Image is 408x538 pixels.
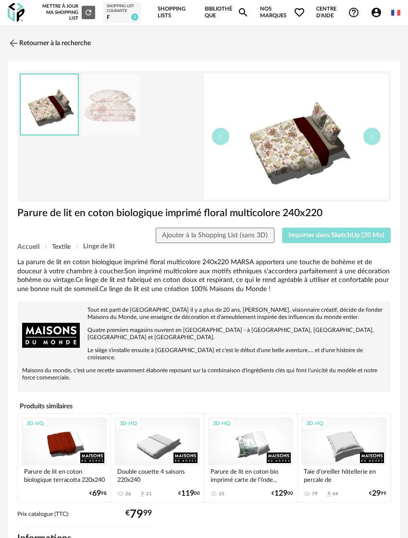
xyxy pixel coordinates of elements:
[22,465,107,485] div: Parure de lit en coton biologique terracotta 220x240
[131,13,138,21] span: 2
[8,33,91,54] a: Retourner à la recherche
[84,10,93,15] span: Refresh icon
[115,465,200,485] div: Double couette 4 saisons 220x240
[17,243,391,250] div: Breadcrumb
[178,490,200,497] div: € 00
[115,418,141,430] div: 3D HQ
[274,490,287,497] span: 129
[237,7,249,18] span: Magnify icon
[312,491,318,497] div: 79
[316,6,359,20] span: Centre d'aideHelp Circle Outline icon
[22,306,80,364] img: brand logo
[181,490,194,497] span: 119
[372,490,381,497] span: 29
[204,73,389,199] img: thumbnail.png
[146,491,152,497] div: 21
[22,347,386,361] p: Le siège s'installe ensuite à [GEOGRAPHIC_DATA] et c'est le début d'une belle aventure.... et d'u...
[297,414,390,502] a: 3D HQ Taie d'oreiller hôtellerie en percale de [GEOGRAPHIC_DATA]... 79 Download icon 64 €2999
[209,418,235,430] div: 3D HQ
[22,327,386,341] p: Quatre premiers magasins ouvrent en [GEOGRAPHIC_DATA] - à [GEOGRAPHIC_DATA], [GEOGRAPHIC_DATA], [...
[8,3,25,23] img: OXP
[22,418,48,430] div: 3D HQ
[83,243,115,250] span: Linge de lit
[52,244,71,250] span: Textile
[156,228,274,243] button: Ajouter à la Shopping List (sans 3D)
[288,232,384,239] span: Importer dans SketchUp (20 Mo)
[17,244,39,250] span: Accueil
[204,414,297,502] a: 3D HQ Parure de lit en coton bio imprimé carte de l'Inde... 25 €12900
[302,418,328,430] div: 3D HQ
[89,490,107,497] div: € 98
[369,490,386,497] div: € 99
[272,490,293,497] div: € 00
[17,400,391,413] h4: Produits similaires
[107,4,137,14] div: Shopping List courante
[92,490,101,497] span: 69
[208,465,293,485] div: Parure de lit en coton bio imprimé carte de l'Inde...
[17,258,391,294] div: La parure de lit en coton biologique imprimé floral multicolore 240x220 MARSA apportera une touch...
[294,7,305,18] span: Heart Outline icon
[36,3,95,21] div: Mettre à jour ma Shopping List
[371,7,382,18] span: Account Circle icon
[125,491,131,497] div: 26
[107,14,137,22] div: f
[82,74,140,135] img: parure-de-lit-en-coton-biologique-imprime-floral-multicolore-240x220-1000-13-32-249845_1.jpg
[125,511,152,518] div: € 99
[22,367,386,381] p: Maisons du monde, c'est une recette savamment élaborée reposant sur la combinaison d'ingrédients ...
[371,7,386,18] span: Account Circle icon
[21,74,78,134] img: thumbnail.png
[348,7,359,18] span: Help Circle Outline icon
[139,490,146,498] span: Download icon
[219,491,224,497] div: 25
[333,491,338,497] div: 64
[18,414,111,502] a: 3D HQ Parure de lit en coton biologique terracotta 220x240 €6998
[301,465,386,485] div: Taie d'oreiller hôtellerie en percale de [GEOGRAPHIC_DATA]...
[130,511,143,518] span: 79
[17,207,391,220] h1: Parure de lit en coton biologique imprimé floral multicolore 240x220
[162,232,268,239] span: Ajouter à la Shopping List (sans 3D)
[22,306,386,321] p: Tout est parti de [GEOGRAPHIC_DATA] il y a plus de 20 ans. [PERSON_NAME], visionnaire créatif, dé...
[17,511,152,526] div: Prix catalogue (TTC):
[325,490,333,498] span: Download icon
[107,4,137,21] a: Shopping List courante f 2
[282,228,391,243] button: Importer dans SketchUp (20 Mo)
[391,8,400,17] img: fr
[111,414,204,502] a: 3D HQ Double couette 4 saisons 220x240 26 Download icon 21 €11900
[8,37,19,49] img: svg+xml;base64,PHN2ZyB3aWR0aD0iMjQiIGhlaWdodD0iMjQiIHZpZXdCb3g9IjAgMCAyNCAyNCIgZmlsbD0ibm9uZSIgeG...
